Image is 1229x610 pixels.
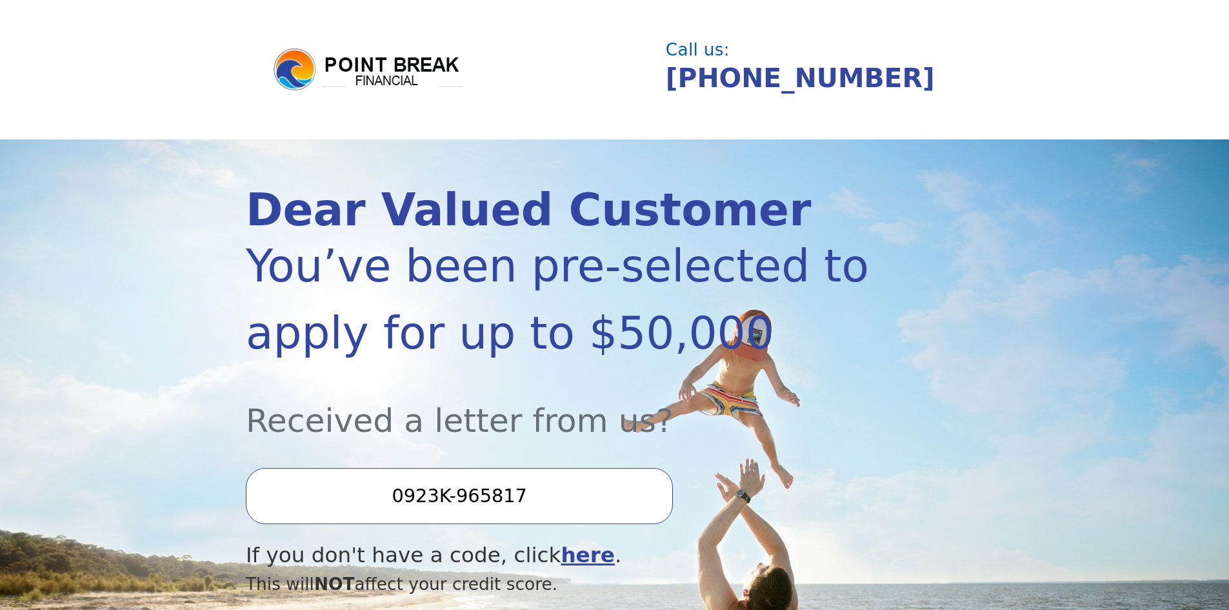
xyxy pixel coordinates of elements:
[561,543,615,567] a: here
[666,63,935,94] a: [PHONE_NUMBER]
[246,571,873,597] div: This will affect your credit score.
[246,468,673,524] input: Enter your Offer Code:
[272,46,465,93] img: logo.png
[314,574,355,594] span: NOT
[666,41,973,58] div: Call us:
[246,232,873,367] div: You’ve been pre-selected to apply for up to $50,000
[246,188,873,232] div: Dear Valued Customer
[246,367,873,445] div: Received a letter from us?
[246,540,873,571] div: If you don't have a code, click .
